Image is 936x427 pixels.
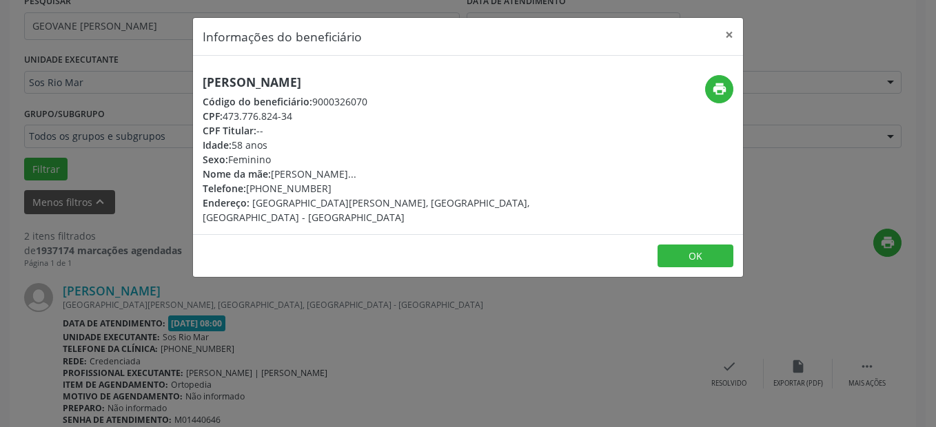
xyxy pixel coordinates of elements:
span: Endereço: [203,196,250,209]
button: Close [715,18,743,52]
span: CPF Titular: [203,124,256,137]
div: [PHONE_NUMBER] [203,181,550,196]
div: 9000326070 [203,94,550,109]
i: print [712,81,727,96]
span: CPF: [203,110,223,123]
div: 473.776.824-34 [203,109,550,123]
div: [PERSON_NAME]... [203,167,550,181]
button: print [705,75,733,103]
div: 58 anos [203,138,550,152]
span: Código do beneficiário: [203,95,312,108]
h5: [PERSON_NAME] [203,75,550,90]
span: Idade: [203,138,232,152]
button: OK [658,244,733,268]
div: -- [203,123,550,138]
span: [GEOGRAPHIC_DATA][PERSON_NAME], [GEOGRAPHIC_DATA], [GEOGRAPHIC_DATA] - [GEOGRAPHIC_DATA] [203,196,529,224]
div: Feminino [203,152,550,167]
span: Telefone: [203,182,246,195]
span: Nome da mãe: [203,167,271,180]
span: Sexo: [203,153,228,166]
h5: Informações do beneficiário [203,28,362,45]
